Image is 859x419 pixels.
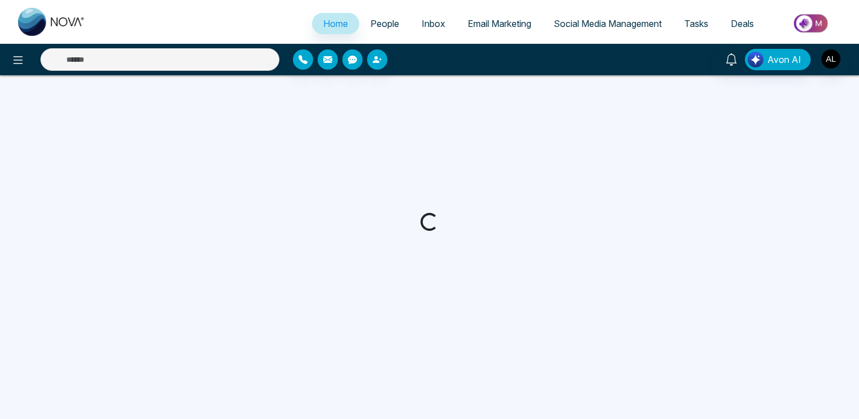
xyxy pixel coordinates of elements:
[821,49,840,69] img: User Avatar
[468,18,531,29] span: Email Marketing
[731,18,754,29] span: Deals
[410,13,456,34] a: Inbox
[422,18,445,29] span: Inbox
[323,18,348,29] span: Home
[554,18,662,29] span: Social Media Management
[720,13,765,34] a: Deals
[673,13,720,34] a: Tasks
[767,53,801,66] span: Avon AI
[771,11,852,36] img: Market-place.gif
[745,49,811,70] button: Avon AI
[684,18,708,29] span: Tasks
[312,13,359,34] a: Home
[370,18,399,29] span: People
[18,8,85,36] img: Nova CRM Logo
[748,52,763,67] img: Lead Flow
[456,13,542,34] a: Email Marketing
[359,13,410,34] a: People
[542,13,673,34] a: Social Media Management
